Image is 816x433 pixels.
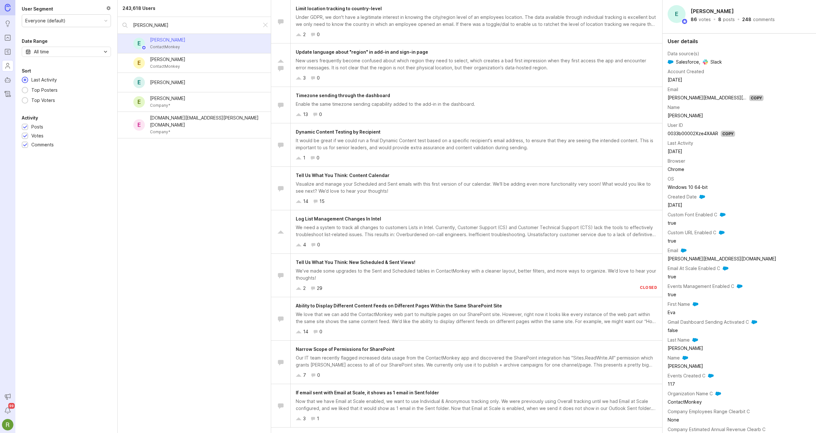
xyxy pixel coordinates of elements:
[668,158,685,165] div: Browser
[34,48,49,55] div: All time
[271,167,662,210] a: Tell Us What You Think: Content CalendarVisualize and manage your Scheduled and Sent emails with ...
[317,241,320,248] div: 0
[749,95,764,101] div: Copy
[708,373,714,379] img: Salesforce logo
[719,230,725,236] img: Salesforce logo
[668,301,690,308] div: First Name
[150,95,185,102] div: [PERSON_NAME]
[693,301,698,307] img: Salesforce logo
[296,6,382,11] span: Limit location tracking to country-level
[681,18,688,25] img: member badge
[668,229,716,236] div: Custom URL Enabled C
[8,403,15,409] span: 99
[271,341,662,384] a: Narrow Scope of Permissions for SharePointOur IT team recently flagged increased data usage from ...
[317,74,320,81] div: 0
[296,216,381,221] span: Log List Management Changes In Intel
[668,398,776,406] div: ContactMonkey
[668,237,776,244] div: true
[723,266,728,271] img: Salesforce logo
[720,212,726,218] img: Salesforce logo
[22,67,31,75] div: Sort
[668,77,682,82] time: [DATE]
[25,17,66,24] div: Everyone (default)
[150,128,261,135] div: Company*
[668,59,673,65] img: Salesforce logo
[271,384,662,428] a: If email sent with Email at Scale, it shows as 1 email in Sent folderNow that we have Email at Sc...
[271,123,662,167] a: Dynamic Content Testing by RecipientIt would be great if we could run a final Dynamic Content tes...
[668,220,776,227] div: true
[668,183,776,191] td: Windows 10 64-bit
[668,50,699,57] div: Data source(s)
[5,4,11,11] img: Canny Home
[296,390,439,395] span: If email sent with Email at Scale, it shows as 1 email in Sent folder
[296,101,657,108] div: Enable the same timezone sending capability added to the add-in in the dashboard.
[751,319,757,325] img: Salesforce logo
[271,297,662,341] a: Ability to Display Different Content Feeds on Different Pages Within the Same SharePoint SiteWe l...
[133,38,145,49] div: E
[668,149,682,154] time: [DATE]
[668,291,776,298] div: true
[668,416,776,423] div: None
[150,36,185,43] div: [PERSON_NAME]
[713,17,716,22] div: ·
[691,17,697,22] div: 86
[703,58,722,66] span: Slack
[303,111,308,118] div: 13
[296,129,381,135] span: Dynamic Content Testing by Recipient
[703,59,708,65] img: Slack logo
[668,122,683,129] div: User ID
[303,285,306,292] div: 2
[668,130,718,137] div: 0033b00002Xze4XAAR
[296,311,657,325] div: We love that we can add the ContactMonkey web part to multiple pages on our SharePoint site. Howe...
[303,328,308,335] div: 14
[2,88,13,100] a: Changelog
[723,17,735,22] div: posts
[150,43,185,50] div: ContactMonkey
[2,391,13,402] button: Announcements
[2,60,13,72] a: Users
[668,112,776,120] td: [PERSON_NAME]
[753,17,775,22] div: comments
[721,131,735,137] div: Copy
[668,175,674,182] div: OS
[668,336,690,344] div: Last Name
[303,415,306,422] div: 3
[2,419,13,430] img: Ryan Duguid
[689,6,735,16] h2: [PERSON_NAME]
[296,303,502,308] span: Ability to Display Different Content Feeds on Different Pages Within the Same SharePoint Site
[317,415,319,422] div: 1
[133,57,145,69] div: E
[296,398,657,412] div: Now that we have Email at Scale enabled, we want to use Individual & Anonymous tracking only. We ...
[303,372,306,379] div: 7
[668,273,776,280] div: true
[668,265,720,272] div: Email At Scale Enabled C
[692,337,698,343] img: Salesforce logo
[22,5,53,13] div: User Segment
[715,391,721,397] img: Salesforce logo
[303,154,305,161] div: 1
[31,132,43,139] div: Votes
[2,46,13,58] a: Roadmaps
[737,283,742,289] img: Salesforce logo
[668,247,678,254] div: Email
[28,76,60,83] div: Last Activity
[296,259,415,265] span: Tell Us What You Think: New Scheduled & Sent Views!
[640,285,657,292] div: closed
[668,58,700,66] span: Salesforce ,
[668,372,705,379] div: Events Created C
[303,198,308,205] div: 14
[737,17,740,22] div: ·
[2,32,13,43] a: Portal
[668,95,776,100] a: [PERSON_NAME][EMAIL_ADDRESS][DOMAIN_NAME]
[681,248,687,253] img: Salesforce logo
[668,39,811,44] div: User details
[668,345,776,352] div: [PERSON_NAME]
[271,210,662,254] a: Log List Management Changes In IntelWe need a system to track all changes to customers Lists in I...
[319,111,322,118] div: 0
[150,114,261,128] div: [DOMAIN_NAME][EMAIL_ADDRESS][PERSON_NAME][DOMAIN_NAME]
[122,5,155,12] div: 243,618 Users
[317,31,320,38] div: 0
[133,96,145,108] div: E
[668,363,776,370] div: [PERSON_NAME]
[150,56,185,63] div: [PERSON_NAME]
